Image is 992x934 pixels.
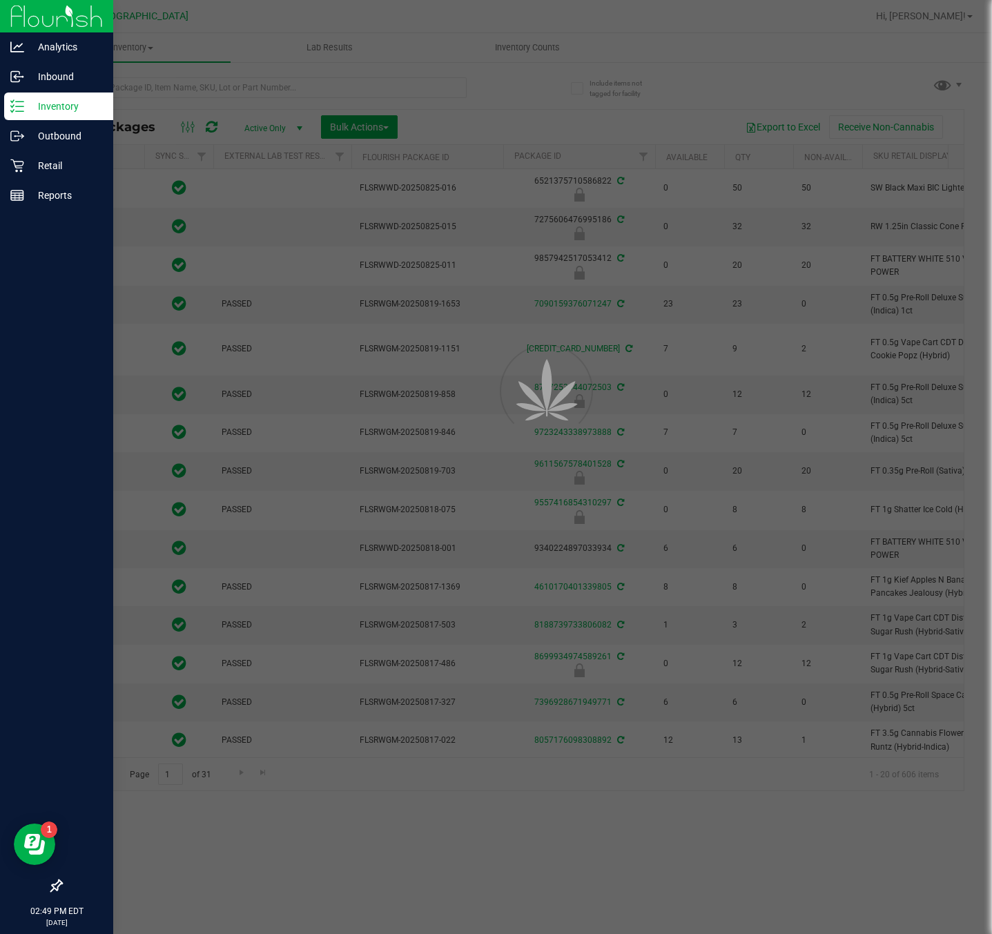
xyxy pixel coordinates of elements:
p: Outbound [24,128,107,144]
inline-svg: Inventory [10,99,24,113]
inline-svg: Inbound [10,70,24,84]
p: Inbound [24,68,107,85]
inline-svg: Retail [10,159,24,173]
iframe: Resource center [14,824,55,865]
inline-svg: Analytics [10,40,24,54]
p: [DATE] [6,917,107,928]
p: Retail [24,157,107,174]
p: Analytics [24,39,107,55]
inline-svg: Reports [10,188,24,202]
p: Inventory [24,98,107,115]
p: Reports [24,187,107,204]
p: 02:49 PM EDT [6,905,107,917]
iframe: Resource center unread badge [41,821,57,838]
inline-svg: Outbound [10,129,24,143]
